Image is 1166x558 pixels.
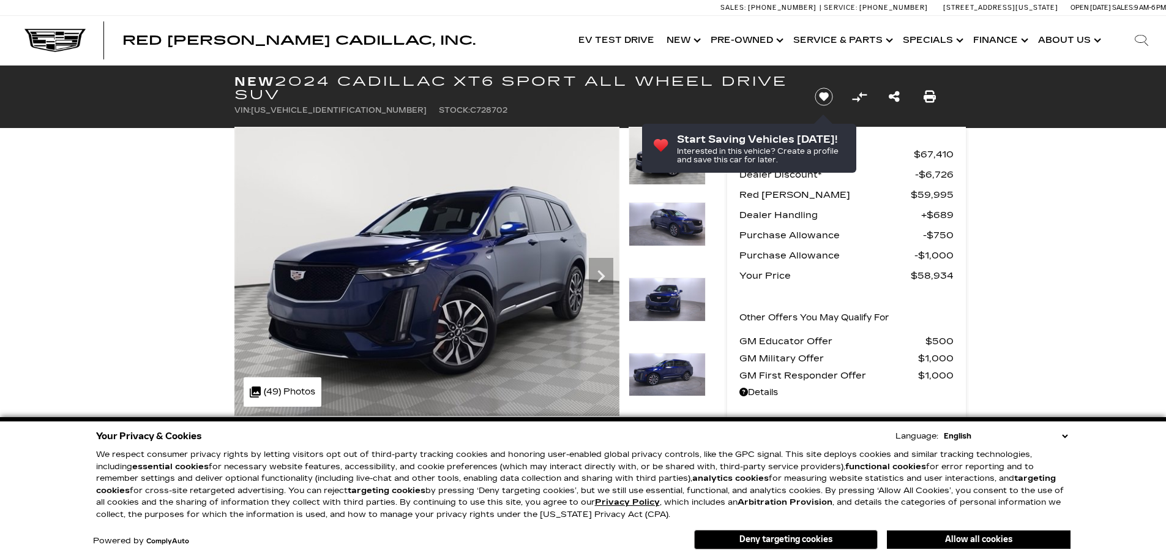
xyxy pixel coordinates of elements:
[739,267,954,284] a: Your Price $58,934
[470,106,507,115] span: C728702
[234,74,275,89] strong: New
[748,4,817,12] span: [PHONE_NUMBER]
[850,88,869,106] button: Compare vehicle
[911,267,954,284] span: $58,934
[251,106,427,115] span: [US_VEHICLE_IDENTIFICATION_NUMBER]
[234,106,251,115] span: VIN:
[96,473,1056,496] strong: targeting cookies
[704,16,787,65] a: Pre-Owned
[96,449,1071,521] p: We respect consumer privacy rights by letting visitors opt out of third-party tracking cookies an...
[96,428,202,445] span: Your Privacy & Cookies
[739,166,954,183] a: Dealer Discount* $6,726
[941,430,1071,442] select: Language Select
[918,367,954,384] span: $1,000
[739,166,915,183] span: Dealer Discount*
[787,16,897,65] a: Service & Parts
[694,530,878,549] button: Deny targeting cookies
[739,367,954,384] a: GM First Responder Offer $1,000
[739,186,911,203] span: Red [PERSON_NAME]
[629,353,706,397] img: New 2024 Opulent Blue Metallic Cadillac Sport image 4
[859,4,928,12] span: [PHONE_NUMBER]
[629,202,706,246] img: New 2024 Opulent Blue Metallic Cadillac Sport image 2
[348,486,425,496] strong: targeting cookies
[845,462,926,472] strong: functional cookies
[895,432,938,440] div: Language:
[921,206,954,224] span: $689
[739,146,954,163] a: MSRP $67,410
[924,88,936,105] a: Print this New 2024 Cadillac XT6 Sport All Wheel Drive SUV
[739,350,954,367] a: GM Military Offer $1,000
[739,384,954,401] a: Details
[967,16,1032,65] a: Finance
[739,206,954,224] a: Dealer Handling $689
[122,33,476,48] span: Red [PERSON_NAME] Cadillac, Inc.
[1112,4,1134,12] span: Sales:
[660,16,704,65] a: New
[739,186,954,203] a: Red [PERSON_NAME] $59,995
[914,247,954,264] span: $1,000
[589,258,613,295] div: Next
[810,87,837,107] button: Save vehicle
[739,206,921,224] span: Dealer Handling
[739,333,954,350] a: GM Educator Offer $500
[739,247,914,264] span: Purchase Allowance
[739,350,918,367] span: GM Military Offer
[132,462,209,472] strong: essential cookies
[824,4,858,12] span: Service:
[820,4,931,11] a: Service: [PHONE_NUMBER]
[1071,4,1111,12] span: Open [DATE]
[234,127,619,416] img: New 2024 Opulent Blue Metallic Cadillac Sport image 1
[720,4,746,12] span: Sales:
[629,277,706,322] img: New 2024 Opulent Blue Metallic Cadillac Sport image 3
[925,333,954,350] span: $500
[739,333,925,350] span: GM Educator Offer
[923,227,954,244] span: $750
[889,88,900,105] a: Share this New 2024 Cadillac XT6 Sport All Wheel Drive SUV
[1032,16,1105,65] a: About Us
[897,16,967,65] a: Specials
[244,377,321,407] div: (49) Photos
[122,34,476,47] a: Red [PERSON_NAME] Cadillac, Inc.
[943,4,1058,12] a: [STREET_ADDRESS][US_STATE]
[918,350,954,367] span: $1,000
[739,309,889,326] p: Other Offers You May Qualify For
[738,497,832,507] strong: Arbitration Provision
[887,530,1071,549] button: Allow all cookies
[739,146,914,163] span: MSRP
[572,16,660,65] a: EV Test Drive
[911,186,954,203] span: $59,995
[739,267,911,284] span: Your Price
[739,227,954,244] a: Purchase Allowance $750
[629,127,706,185] img: New 2024 Opulent Blue Metallic Cadillac Sport image 1
[739,247,954,264] a: Purchase Allowance $1,000
[914,146,954,163] span: $67,410
[146,538,189,545] a: ComplyAuto
[24,29,86,52] img: Cadillac Dark Logo with Cadillac White Text
[915,166,954,183] span: $6,726
[1134,4,1166,12] span: 9 AM-6 PM
[739,367,918,384] span: GM First Responder Offer
[692,473,769,483] strong: analytics cookies
[93,537,189,545] div: Powered by
[739,227,923,244] span: Purchase Allowance
[234,75,794,102] h1: 2024 Cadillac XT6 Sport All Wheel Drive SUV
[439,106,470,115] span: Stock:
[720,4,820,11] a: Sales: [PHONE_NUMBER]
[595,497,660,507] a: Privacy Policy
